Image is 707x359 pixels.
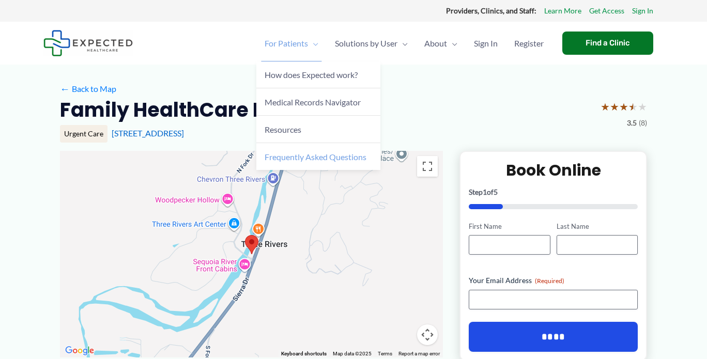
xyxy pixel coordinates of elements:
[256,25,552,61] nav: Primary Site Navigation
[397,25,408,61] span: Menu Toggle
[256,61,380,89] a: How does Expected work?
[335,25,397,61] span: Solutions by User
[60,125,107,143] div: Urgent Care
[639,116,647,130] span: (8)
[506,25,552,61] a: Register
[63,344,97,357] a: Open this area in Google Maps (opens a new window)
[562,32,653,55] a: Find a Clinic
[474,25,498,61] span: Sign In
[256,116,380,143] a: Resources
[398,351,440,356] a: Report a map error
[446,6,536,15] strong: Providers, Clinics, and Staff:
[610,97,619,116] span: ★
[265,124,301,134] span: Resources
[333,351,372,356] span: Map data ©2025
[447,25,457,61] span: Menu Toggle
[632,4,653,18] a: Sign In
[327,25,416,61] a: Solutions by UserMenu Toggle
[638,97,647,116] span: ★
[112,128,184,138] a: [STREET_ADDRESS]
[469,189,638,196] p: Step of
[466,25,506,61] a: Sign In
[308,25,318,61] span: Menu Toggle
[417,324,438,345] button: Map camera controls
[601,97,610,116] span: ★
[265,152,366,162] span: Frequently Asked Questions
[60,97,337,122] h2: Family HealthCare Network
[469,222,550,231] label: First Name
[265,25,308,61] span: For Patients
[265,97,361,107] span: Medical Records Navigator
[424,25,447,61] span: About
[60,84,70,93] span: ←
[256,143,380,170] a: Frequently Asked Questions
[265,70,358,80] span: How does Expected work?
[256,88,380,116] a: Medical Records Navigator
[627,116,637,130] span: 3.5
[557,222,638,231] label: Last Name
[535,277,564,285] span: (Required)
[619,97,628,116] span: ★
[469,275,638,286] label: Your Email Address
[417,156,438,177] button: Toggle fullscreen view
[256,25,327,61] a: For PatientsMenu Toggle
[494,188,498,196] span: 5
[483,188,487,196] span: 1
[628,97,638,116] span: ★
[589,4,624,18] a: Get Access
[378,351,392,356] a: Terms
[544,4,581,18] a: Learn More
[514,25,544,61] span: Register
[63,344,97,357] img: Google
[469,160,638,180] h2: Book Online
[60,81,116,97] a: ←Back to Map
[416,25,466,61] a: AboutMenu Toggle
[281,350,327,357] button: Keyboard shortcuts
[43,30,133,56] img: Expected Healthcare Logo - side, dark font, small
